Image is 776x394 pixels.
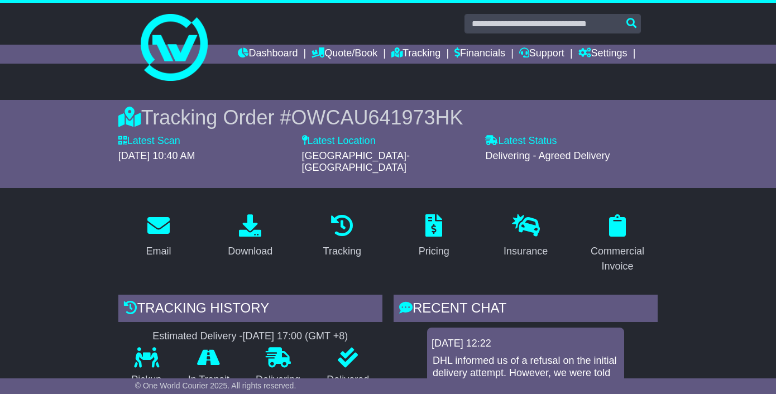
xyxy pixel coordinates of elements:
label: Latest Location [302,135,376,147]
span: Delivering - Agreed Delivery [485,150,610,161]
div: Commercial Invoice [585,244,650,274]
a: Insurance [496,210,555,263]
div: Download [228,244,272,259]
span: [GEOGRAPHIC_DATA]-[GEOGRAPHIC_DATA] [302,150,410,174]
div: Pricing [419,244,449,259]
span: © One World Courier 2025. All rights reserved. [135,381,296,390]
div: RECENT CHAT [394,295,658,325]
a: Tracking [316,210,368,263]
label: Latest Scan [118,135,180,147]
a: Email [138,210,178,263]
span: [DATE] 10:40 AM [118,150,195,161]
label: Latest Status [485,135,557,147]
div: [DATE] 12:22 [432,338,620,350]
div: Insurance [504,244,548,259]
p: Pickup [118,374,175,386]
a: Commercial Invoice [577,210,658,278]
span: OWCAU641973HK [291,106,463,129]
a: Financials [454,45,505,64]
div: Tracking Order # [118,105,658,129]
a: Quote/Book [312,45,377,64]
a: Pricing [411,210,457,263]
a: Settings [578,45,627,64]
div: Estimated Delivery - [118,330,382,343]
a: Support [519,45,564,64]
p: Delivered [314,374,382,386]
div: Tracking history [118,295,382,325]
div: Tracking [323,244,361,259]
a: Dashboard [238,45,298,64]
div: Email [146,244,171,259]
a: Tracking [391,45,440,64]
p: In Transit [175,374,242,386]
a: Download [221,210,280,263]
div: [DATE] 17:00 (GMT +8) [242,330,348,343]
p: Delivering [242,374,313,386]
